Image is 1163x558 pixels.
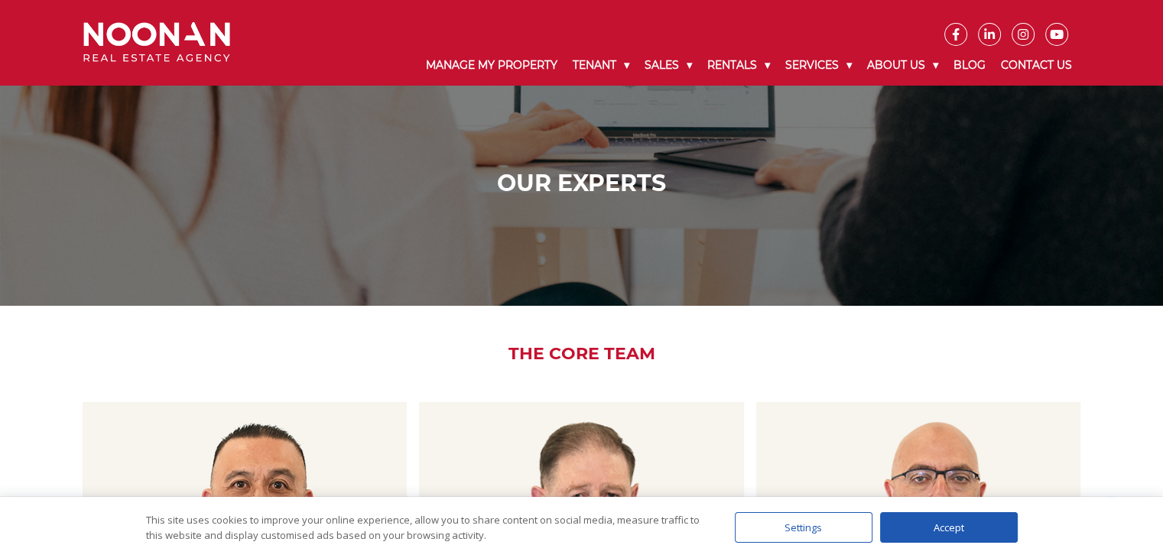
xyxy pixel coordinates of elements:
[880,512,1018,543] div: Accept
[83,22,230,63] img: Noonan Real Estate Agency
[565,46,637,85] a: Tenant
[778,46,859,85] a: Services
[735,512,872,543] div: Settings
[859,46,946,85] a: About Us
[87,170,1076,197] h1: Our Experts
[418,46,565,85] a: Manage My Property
[993,46,1080,85] a: Contact Us
[72,344,1091,364] h2: The Core Team
[946,46,993,85] a: Blog
[146,512,704,543] div: This site uses cookies to improve your online experience, allow you to share content on social me...
[700,46,778,85] a: Rentals
[637,46,700,85] a: Sales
